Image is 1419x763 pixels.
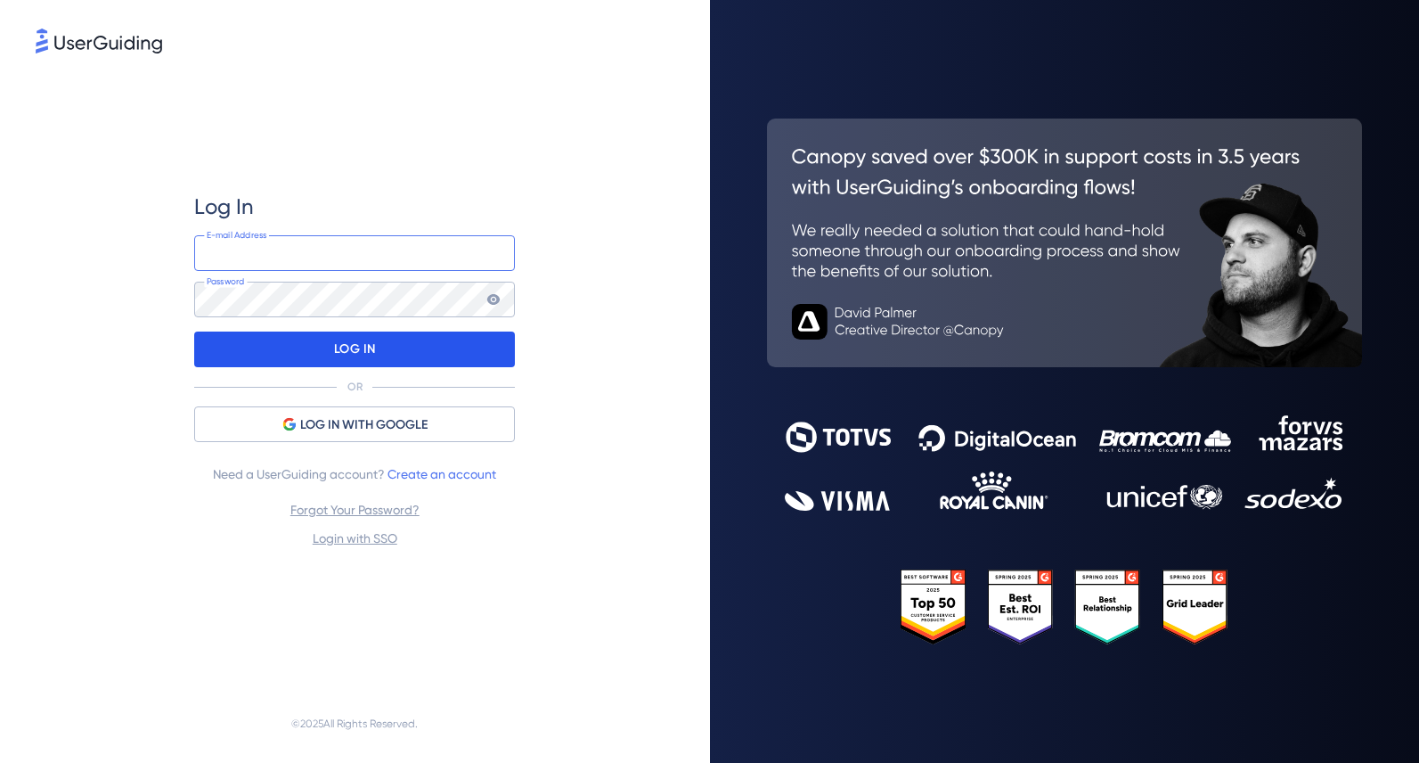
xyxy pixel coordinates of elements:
a: Login with SSO [313,531,397,546]
input: example@company.com [194,235,515,271]
img: 9302ce2ac39453076f5bc0f2f2ca889b.svg [785,415,1344,511]
p: OR [347,380,363,394]
a: Forgot Your Password? [290,503,420,517]
span: LOG IN WITH GOOGLE [300,414,428,436]
span: © 2025 All Rights Reserved. [291,713,418,734]
span: Log In [194,193,254,221]
img: 25303e33045975176eb484905ab012ff.svg [901,570,1228,644]
a: Create an account [387,467,496,481]
p: LOG IN [334,335,376,364]
img: 26c0aa7c25a843aed4baddd2b5e0fa68.svg [767,119,1363,368]
span: Need a UserGuiding account? [213,464,496,485]
img: 8faab4ba6bc7696a72372aa768b0286c.svg [36,29,162,53]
